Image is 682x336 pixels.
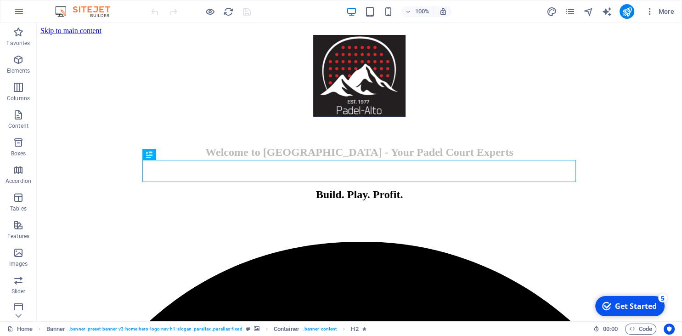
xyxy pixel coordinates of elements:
span: More [645,7,674,16]
p: Content [8,122,28,130]
i: Pages (Ctrl+Alt+S) [564,6,575,17]
p: Tables [10,205,27,212]
p: Features [7,233,29,240]
button: text_generator [601,6,612,17]
i: Reload page [223,6,234,17]
i: Navigator [583,6,593,17]
p: Boxes [11,150,26,157]
i: Design (Ctrl+Alt+Y) [546,6,557,17]
span: Code [629,324,652,335]
button: navigator [583,6,594,17]
button: design [546,6,557,17]
a: Click to cancel selection. Double-click to open Pages [7,324,33,335]
i: Publish [621,6,632,17]
span: 00 00 [603,324,617,335]
p: Columns [7,95,30,102]
nav: breadcrumb [46,324,366,335]
p: Slider [11,288,26,295]
button: 100% [401,6,434,17]
div: 5 [66,1,75,10]
span: . banner-content [303,324,337,335]
p: Images [9,260,28,268]
span: . banner .preset-banner-v3-home-hero-logo-nav-h1-slogan .parallax .parallax-fixed [69,324,242,335]
a: Skip to main content [4,4,65,11]
span: Click to select. Double-click to edit [351,324,358,335]
span: : [609,325,611,332]
p: Accordion [6,177,31,185]
h6: 100% [415,6,429,17]
img: Editor Logo [53,6,122,17]
button: Click here to leave preview mode and continue editing [204,6,215,17]
div: Get Started 5 items remaining, 0% complete [3,4,73,24]
i: Element contains an animation [362,326,366,331]
button: publish [620,4,634,19]
button: pages [564,6,575,17]
button: More [642,4,678,19]
div: Get Started [23,9,65,19]
button: Usercentrics [664,324,675,335]
i: This element is a customizable preset [246,326,250,331]
i: This element contains a background [254,326,259,331]
button: reload [223,6,234,17]
i: AI Writer [601,6,612,17]
p: Favorites [6,40,30,47]
span: Click to select. Double-click to edit [46,324,66,335]
i: On resize automatically adjust zoom level to fit chosen device. [439,7,447,16]
h6: Session time [593,324,618,335]
p: Elements [7,67,30,74]
span: Click to select. Double-click to edit [274,324,299,335]
button: Code [625,324,656,335]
